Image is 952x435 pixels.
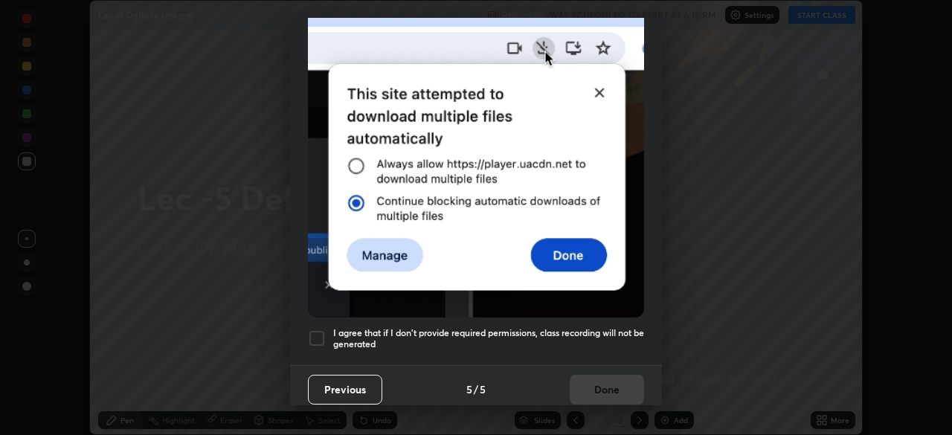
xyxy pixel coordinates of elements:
[333,327,644,350] h5: I agree that if I don't provide required permissions, class recording will not be generated
[466,381,472,397] h4: 5
[480,381,486,397] h4: 5
[308,375,382,405] button: Previous
[474,381,478,397] h4: /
